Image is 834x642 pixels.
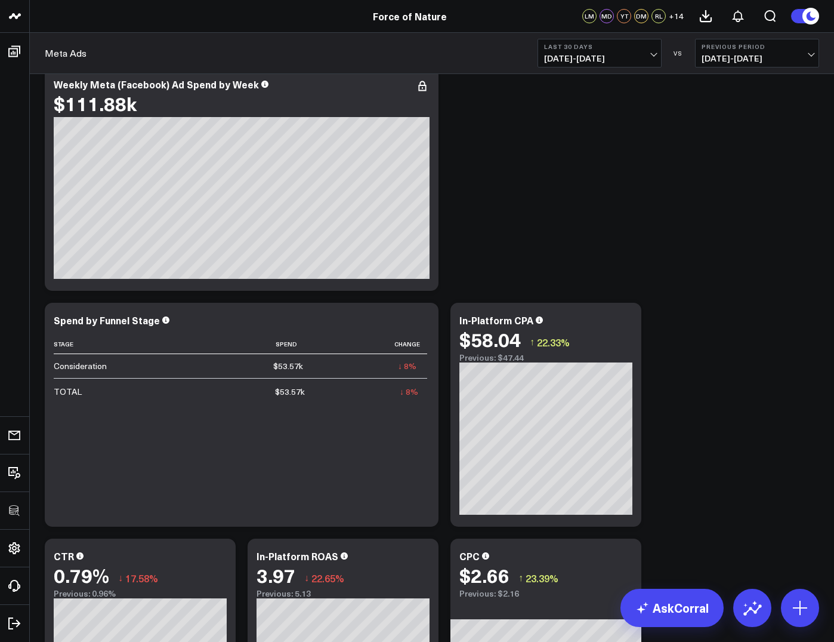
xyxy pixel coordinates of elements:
[669,12,684,20] span: + 14
[459,353,632,363] div: Previous: $47.44
[273,360,303,372] div: $53.57k
[668,50,689,57] div: VS
[54,93,137,114] div: $111.88k
[45,47,87,60] a: Meta Ads
[526,572,558,585] span: 23.39%
[54,360,107,372] div: Consideration
[275,386,305,398] div: $53.57k
[54,549,74,563] div: CTR
[54,78,259,91] div: Weekly Meta (Facebook) Ad Spend by Week
[54,386,82,398] div: TOTAL
[582,9,597,23] div: LM
[459,314,533,327] div: In-Platform CPA
[54,314,160,327] div: Spend by Funnel Stage
[544,43,655,50] b: Last 30 Days
[125,572,158,585] span: 17.58%
[651,9,666,23] div: RL
[118,570,123,586] span: ↓
[400,386,418,398] div: ↓ 8%
[538,39,662,67] button: Last 30 Days[DATE]-[DATE]
[600,9,614,23] div: MD
[530,334,535,350] span: ↑
[398,360,416,372] div: ↓ 8%
[257,564,295,586] div: 3.97
[702,54,813,63] span: [DATE] - [DATE]
[373,10,447,23] a: Force of Nature
[634,9,648,23] div: DM
[695,39,819,67] button: Previous Period[DATE]-[DATE]
[54,564,109,586] div: 0.79%
[617,9,631,23] div: YT
[257,589,430,598] div: Previous: 5.13
[311,572,344,585] span: 22.65%
[459,564,509,586] div: $2.66
[257,549,338,563] div: In-Platform ROAS
[304,570,309,586] span: ↓
[518,570,523,586] span: ↑
[537,336,570,349] span: 22.33%
[459,589,632,598] div: Previous: $2.16
[620,589,724,627] a: AskCorral
[54,589,227,598] div: Previous: 0.96%
[314,334,428,354] th: Change
[173,334,314,354] th: Spend
[669,9,684,23] button: +14
[544,54,655,63] span: [DATE] - [DATE]
[702,43,813,50] b: Previous Period
[459,549,480,563] div: CPC
[459,328,521,350] div: $58.04
[54,334,173,354] th: Stage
